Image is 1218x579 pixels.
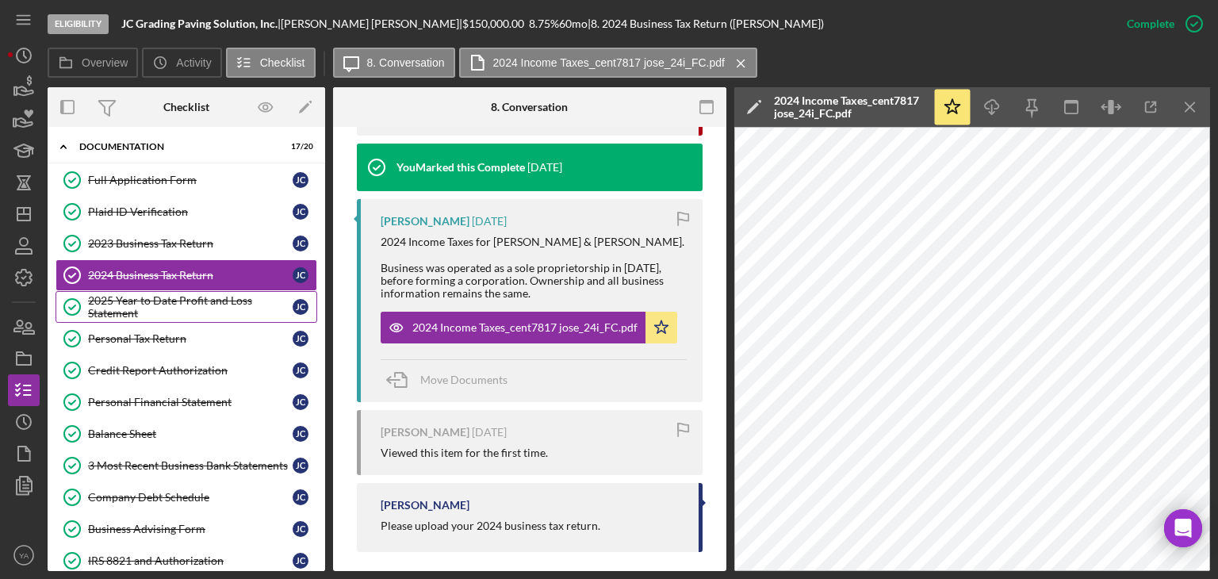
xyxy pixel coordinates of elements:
[381,499,469,512] div: [PERSON_NAME]
[381,215,469,228] div: [PERSON_NAME]
[142,48,221,78] button: Activity
[281,17,462,30] div: [PERSON_NAME] [PERSON_NAME] |
[88,364,293,377] div: Credit Report Authorization
[176,56,211,69] label: Activity
[88,523,293,535] div: Business Advising Form
[8,539,40,571] button: YA
[56,259,317,291] a: 2024 Business Tax ReturnJC
[56,355,317,386] a: Credit Report AuthorizationJC
[293,489,308,505] div: J C
[56,450,317,481] a: 3 Most Recent Business Bank StatementsJC
[293,553,308,569] div: J C
[56,228,317,259] a: 2023 Business Tax ReturnJC
[285,142,313,151] div: 17 / 20
[88,459,293,472] div: 3 Most Recent Business Bank Statements
[293,426,308,442] div: J C
[588,17,824,30] div: | 8. 2024 Business Tax Return ([PERSON_NAME])
[559,17,588,30] div: 60 mo
[56,164,317,196] a: Full Application FormJC
[56,386,317,418] a: Personal Financial StatementJC
[527,161,562,174] time: 2025-07-28 21:16
[48,14,109,34] div: Eligibility
[381,520,600,532] div: Please upload your 2024 business tax return.
[226,48,316,78] button: Checklist
[381,236,687,299] div: 2024 Income Taxes for [PERSON_NAME] & [PERSON_NAME]. Business was operated as a sole proprietorsh...
[88,554,293,567] div: IRS 8821 and Authorization
[381,360,523,400] button: Move Documents
[88,174,293,186] div: Full Application Form
[774,94,925,120] div: 2024 Income Taxes_cent7817 jose_24i_FC.pdf
[367,56,445,69] label: 8. Conversation
[56,291,317,323] a: 2025 Year to Date Profit and Loss StatementJC
[1127,8,1174,40] div: Complete
[56,196,317,228] a: Plaid ID VerificationJC
[121,17,278,30] b: JC Grading Paving Solution, Inc.
[333,48,455,78] button: 8. Conversation
[56,481,317,513] a: Company Debt ScheduleJC
[88,428,293,440] div: Balance Sheet
[56,513,317,545] a: Business Advising FormJC
[293,458,308,474] div: J C
[293,172,308,188] div: J C
[88,237,293,250] div: 2023 Business Tax Return
[293,236,308,251] div: J C
[163,101,209,113] div: Checklist
[82,56,128,69] label: Overview
[493,56,725,69] label: 2024 Income Taxes_cent7817 jose_24i_FC.pdf
[420,373,507,386] span: Move Documents
[260,56,305,69] label: Checklist
[462,17,529,30] div: $150,000.00
[88,269,293,282] div: 2024 Business Tax Return
[1164,509,1202,547] div: Open Intercom Messenger
[121,17,281,30] div: |
[1111,8,1210,40] button: Complete
[293,267,308,283] div: J C
[396,161,525,174] div: You Marked this Complete
[56,418,317,450] a: Balance SheetJC
[88,332,293,345] div: Personal Tax Return
[472,215,507,228] time: 2025-07-18 20:13
[293,331,308,347] div: J C
[56,545,317,577] a: IRS 8821 and AuthorizationJC
[459,48,757,78] button: 2024 Income Taxes_cent7817 jose_24i_FC.pdf
[88,294,293,320] div: 2025 Year to Date Profit and Loss Statement
[56,323,317,355] a: Personal Tax ReturnJC
[412,321,638,334] div: 2024 Income Taxes_cent7817 jose_24i_FC.pdf
[381,447,548,459] div: Viewed this item for the first time.
[79,142,274,151] div: Documentation
[529,17,559,30] div: 8.75 %
[381,426,469,439] div: [PERSON_NAME]
[88,491,293,504] div: Company Debt Schedule
[88,205,293,218] div: Plaid ID Verification
[88,396,293,408] div: Personal Financial Statement
[472,426,507,439] time: 2025-07-18 20:11
[19,551,29,560] text: YA
[293,204,308,220] div: J C
[293,394,308,410] div: J C
[48,48,138,78] button: Overview
[381,312,677,343] button: 2024 Income Taxes_cent7817 jose_24i_FC.pdf
[293,362,308,378] div: J C
[293,299,308,315] div: J C
[491,101,568,113] div: 8. Conversation
[293,521,308,537] div: J C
